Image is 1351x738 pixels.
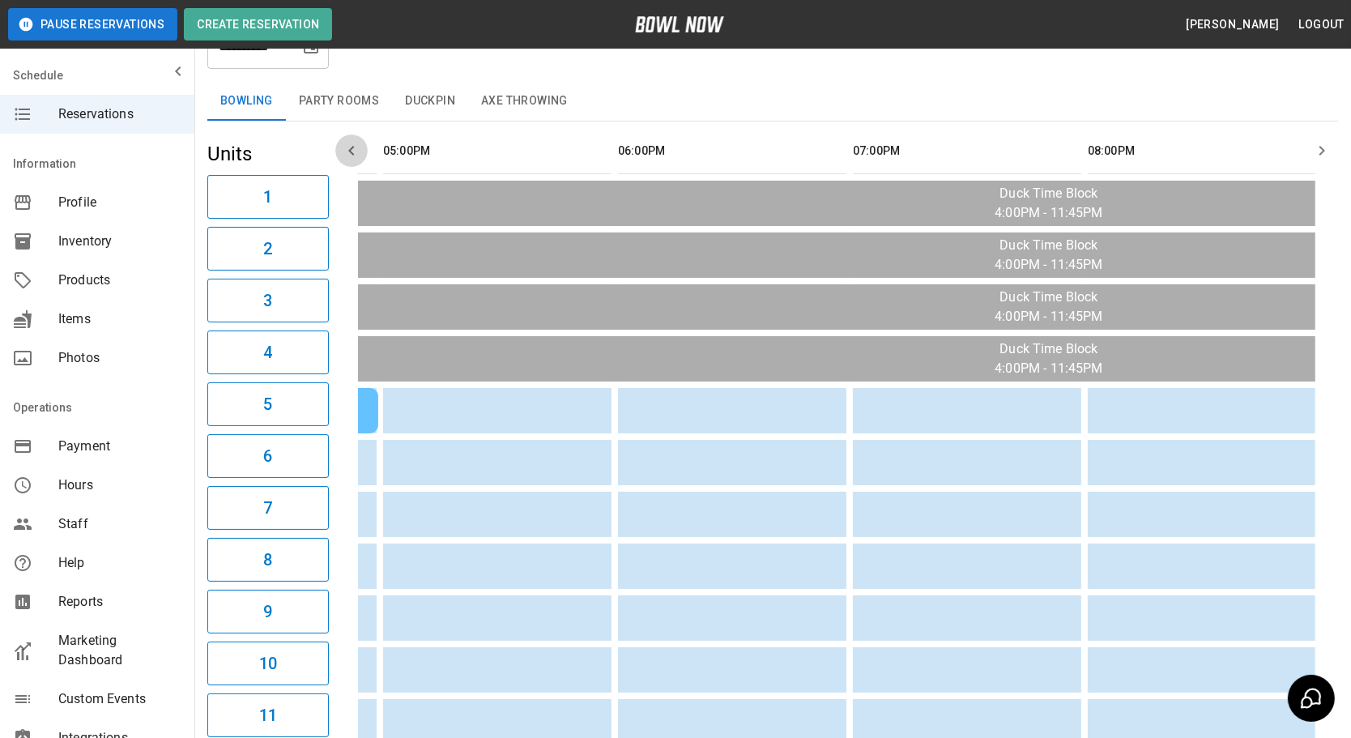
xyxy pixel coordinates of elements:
span: Profile [58,193,181,212]
button: Pause Reservations [8,8,177,41]
button: 1 [207,175,329,219]
th: 06:00PM [618,128,846,174]
span: Hours [58,476,181,495]
span: Photos [58,348,181,368]
button: Party Rooms [286,82,392,121]
th: 07:00PM [853,128,1081,174]
button: 10 [207,642,329,685]
h6: 9 [263,599,272,625]
th: 05:00PM [383,128,612,174]
button: Create Reservation [184,8,332,41]
h6: 2 [263,236,272,262]
button: 9 [207,590,329,633]
h6: 5 [263,391,272,417]
h5: Units [207,141,329,167]
div: inventory tabs [207,82,1338,121]
button: Bowling [207,82,286,121]
h6: 8 [263,547,272,573]
span: Products [58,271,181,290]
img: logo [635,16,724,32]
h6: 3 [263,288,272,314]
button: 3 [207,279,329,322]
button: 6 [207,434,329,478]
span: Help [58,553,181,573]
span: Staff [58,514,181,534]
span: Inventory [58,232,181,251]
button: 7 [207,486,329,530]
button: Duckpin [392,82,468,121]
h6: 7 [263,495,272,521]
span: Custom Events [58,689,181,709]
button: Axe Throwing [468,82,581,121]
button: Logout [1293,10,1351,40]
button: 8 [207,538,329,582]
span: Reservations [58,105,181,124]
h6: 11 [259,702,277,728]
span: Marketing Dashboard [58,631,181,670]
button: 11 [207,693,329,737]
h6: 6 [263,443,272,469]
button: 4 [207,331,329,374]
h6: 4 [263,339,272,365]
h6: 1 [263,184,272,210]
button: 5 [207,382,329,426]
span: Reports [58,592,181,612]
span: Items [58,309,181,329]
button: [PERSON_NAME] [1179,10,1285,40]
h6: 10 [259,651,277,676]
button: 2 [207,227,329,271]
span: Payment [58,437,181,456]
